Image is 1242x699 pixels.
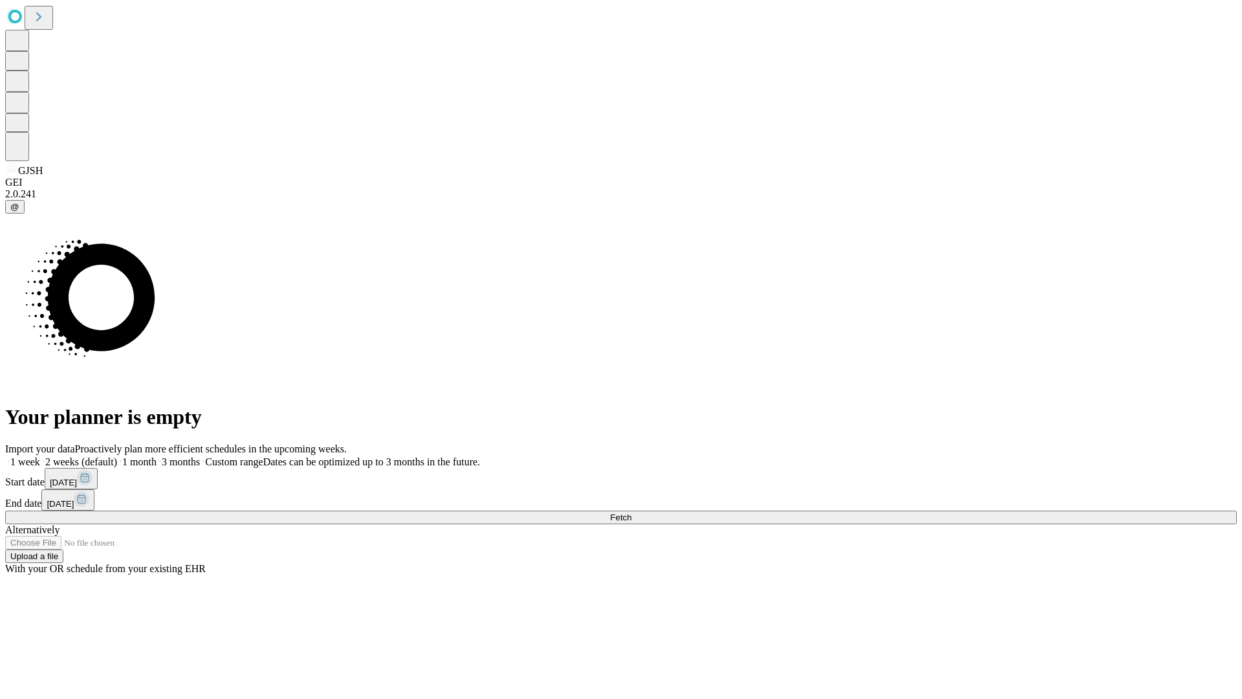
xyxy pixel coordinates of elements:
button: [DATE] [41,489,94,511]
span: 1 month [122,456,157,467]
span: GJSH [18,165,43,176]
div: End date [5,489,1237,511]
span: Proactively plan more efficient schedules in the upcoming weeks. [75,443,347,454]
span: Custom range [205,456,263,467]
div: GEI [5,177,1237,188]
span: [DATE] [47,499,74,509]
span: With your OR schedule from your existing EHR [5,563,206,574]
span: Import your data [5,443,75,454]
span: Fetch [610,513,631,522]
button: Fetch [5,511,1237,524]
span: @ [10,202,19,212]
span: Alternatively [5,524,60,535]
button: [DATE] [45,468,98,489]
h1: Your planner is empty [5,405,1237,429]
span: 1 week [10,456,40,467]
div: 2.0.241 [5,188,1237,200]
span: [DATE] [50,478,77,487]
button: @ [5,200,25,214]
span: 2 weeks (default) [45,456,117,467]
span: 3 months [162,456,200,467]
span: Dates can be optimized up to 3 months in the future. [263,456,480,467]
button: Upload a file [5,549,63,563]
div: Start date [5,468,1237,489]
